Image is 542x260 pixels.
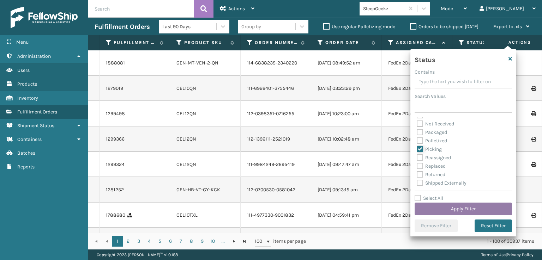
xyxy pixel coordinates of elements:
td: FedEx 2Day [382,101,452,126]
p: Copyright 2023 [PERSON_NAME]™ v 1.0.188 [97,249,178,260]
span: Administration [17,53,51,59]
i: Print Label [531,137,535,142]
a: CEL10TXL [176,212,198,218]
label: Returned [417,172,445,178]
a: Go to the next page [229,236,239,247]
td: 112-0700530-0581042 [241,177,311,203]
td: [DATE] 10:23:00 am [311,101,382,126]
a: 1888081 [106,60,125,67]
td: [DATE] 10:02:48 am [311,126,382,152]
label: Select All [415,195,443,201]
span: Products [17,81,37,87]
span: 100 [255,238,265,245]
label: Shipped Externally [417,180,466,186]
span: Shipment Status [17,123,54,129]
a: GEN-MT-VEN-2-QN [176,60,218,66]
a: 1279019 [106,85,123,92]
span: Users [17,67,30,73]
span: Export to .xls [493,24,522,30]
h4: Status [415,54,435,64]
div: Last 90 Days [162,23,217,30]
td: [DATE] 09:47:47 am [311,152,382,177]
a: ... [218,236,229,247]
i: Print Label [531,213,535,218]
button: Apply Filter [415,203,512,215]
a: CEL10QN [176,85,196,91]
div: 1 - 100 of 30937 items [316,238,534,245]
a: 1788680 [106,212,125,219]
label: Not Received [417,121,454,127]
span: Go to the next page [231,239,237,244]
td: 111-9984249-2695419 [241,152,311,177]
i: Print Label [531,86,535,91]
a: 10 [207,236,218,247]
a: CEL12QN [176,111,196,117]
span: Fulfillment Orders [17,109,57,115]
button: Remove Filter [415,219,458,232]
label: Replaced [417,163,446,169]
label: Order Date [325,39,368,46]
span: Mode [441,6,453,12]
td: 112-1396111-2521019 [241,126,311,152]
td: [DATE] 04:59:41 pm [311,203,382,228]
button: Reset Filter [475,219,512,232]
a: 6 [165,236,176,247]
span: Inventory [17,95,38,101]
span: Reports [17,164,35,170]
a: Terms of Use [481,252,506,257]
a: 7 [176,236,186,247]
div: Group by [241,23,261,30]
td: [DATE] 08:49:52 am [311,50,382,76]
i: Print Label [531,111,535,116]
td: 114-6838235-2340220 [241,50,311,76]
a: GEN-HB-VT-GY-KCK [176,187,220,193]
a: 1299324 [106,161,125,168]
td: FedEx 2Day [382,50,452,76]
td: 111-4977330-9001832 [241,203,311,228]
a: 1299366 [106,136,125,143]
a: 1281252 [106,186,124,193]
td: FedEx 2Day [382,203,452,228]
span: items per page [255,236,306,247]
div: | [481,249,534,260]
label: Palletized [417,138,447,144]
a: 2 [123,236,133,247]
label: Reassigned [417,155,451,161]
td: [DATE] 03:23:29 pm [311,76,382,101]
h3: Fulfillment Orders [95,23,150,31]
span: Containers [17,136,42,142]
label: Packaged [417,129,447,135]
td: 111-6790017-6100241 [241,228,311,253]
label: Assigned Carrier Service [396,39,439,46]
td: FedEx 2Day [382,177,452,203]
label: Fulfillment Order Id [114,39,156,46]
a: 4 [144,236,155,247]
label: Contains [415,68,435,76]
span: Go to the last page [242,239,247,244]
a: Privacy Policy [507,252,534,257]
span: Actions [486,37,535,48]
td: FedEx 2Day [382,152,452,177]
span: Batches [17,150,35,156]
td: [DATE] 10:44:16 pm [311,228,382,253]
a: 9 [197,236,207,247]
a: 1299498 [106,110,125,117]
a: 3 [133,236,144,247]
label: Product SKU [184,39,227,46]
a: Go to the last page [239,236,250,247]
img: logo [11,7,78,28]
label: Search Values [415,93,446,100]
label: Use regular Palletizing mode [323,24,395,30]
a: 8 [186,236,197,247]
i: Print Label [531,162,535,167]
td: 111-6926401-3755446 [241,76,311,101]
a: CEL12QN [176,136,196,142]
td: [DATE] 09:13:15 am [311,177,382,203]
span: Actions [228,6,245,12]
a: 1 [112,236,123,247]
td: FedEx 2Day [382,228,452,253]
td: FedEx 2Day [382,76,452,101]
input: Type the text you wish to filter on [415,76,512,88]
label: Picking [417,146,442,152]
label: Status [466,39,509,46]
